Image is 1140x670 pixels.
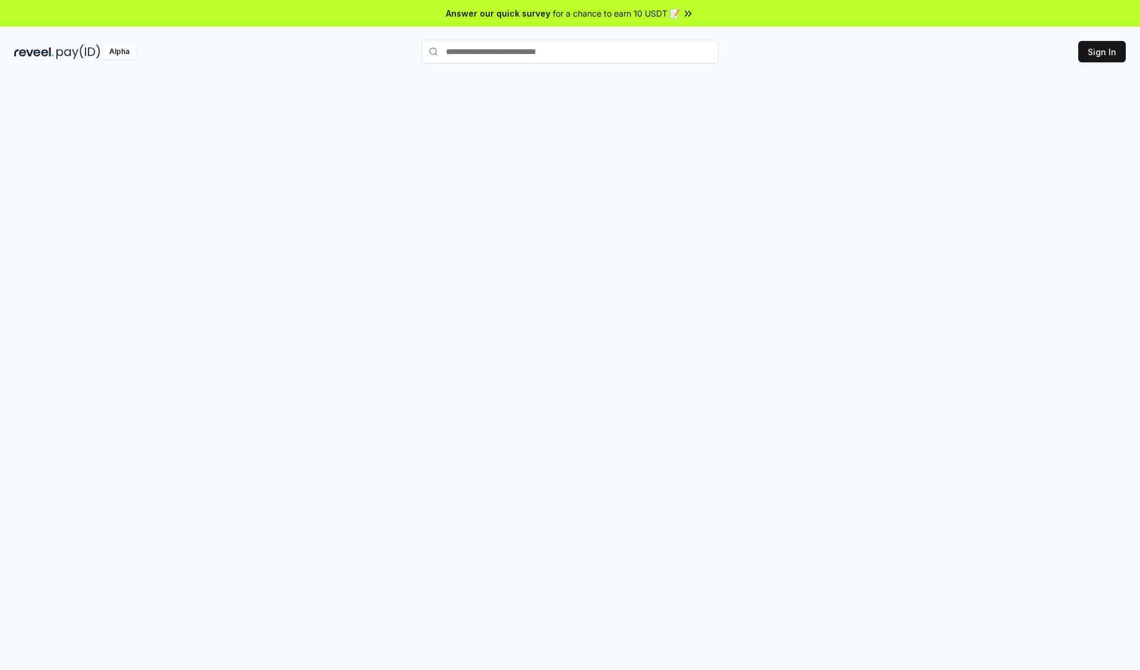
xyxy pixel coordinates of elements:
span: for a chance to earn 10 USDT 📝 [553,7,680,20]
img: pay_id [56,45,100,59]
div: Alpha [103,45,136,59]
img: reveel_dark [14,45,54,59]
span: Answer our quick survey [446,7,550,20]
button: Sign In [1078,41,1126,62]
